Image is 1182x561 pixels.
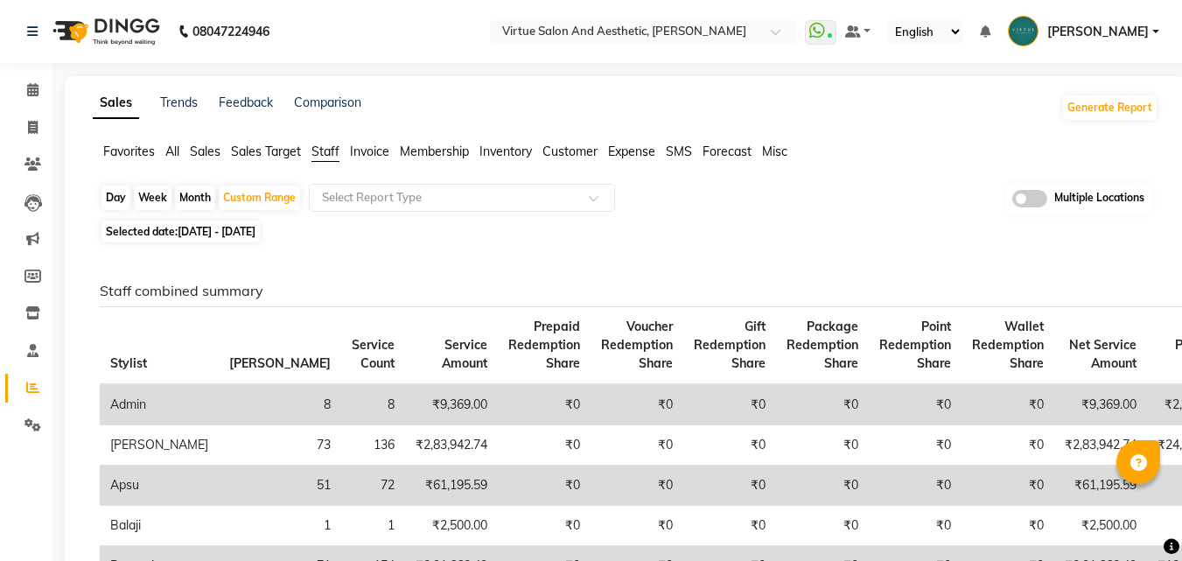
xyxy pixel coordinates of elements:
td: ₹0 [776,425,869,466]
td: ₹9,369.00 [1054,384,1147,425]
td: ₹0 [683,466,776,506]
td: ₹2,500.00 [405,506,498,546]
span: Membership [400,144,469,159]
span: [PERSON_NAME] [229,355,331,371]
td: 8 [219,384,341,425]
td: ₹0 [498,466,591,506]
td: 51 [219,466,341,506]
td: ₹0 [869,506,962,546]
span: Wallet Redemption Share [972,319,1044,371]
span: Net Service Amount [1069,337,1137,371]
span: SMS [666,144,692,159]
td: ₹61,195.59 [1054,466,1147,506]
span: All [165,144,179,159]
span: Misc [762,144,787,159]
td: ₹0 [962,425,1054,466]
td: ₹0 [683,425,776,466]
button: Generate Report [1063,95,1157,120]
span: Point Redemption Share [879,319,951,371]
td: ₹9,369.00 [405,384,498,425]
a: Trends [160,95,198,110]
span: Prepaid Redemption Share [508,319,580,371]
span: Inventory [479,144,532,159]
td: 72 [341,466,405,506]
td: ₹2,500.00 [1054,506,1147,546]
td: ₹0 [683,384,776,425]
td: 1 [341,506,405,546]
img: Vignesh [1008,16,1039,46]
td: ₹0 [962,466,1054,506]
td: ₹0 [962,384,1054,425]
div: Day [101,186,130,210]
span: Multiple Locations [1054,190,1144,207]
td: ₹0 [498,506,591,546]
td: ₹0 [869,384,962,425]
span: Customer [542,144,598,159]
div: Custom Range [219,186,300,210]
span: [DATE] - [DATE] [178,225,255,238]
td: ₹0 [591,466,683,506]
b: 08047224946 [192,7,269,56]
td: ₹0 [776,384,869,425]
span: Expense [608,144,655,159]
span: Invoice [350,144,389,159]
span: Forecast [703,144,752,159]
td: ₹2,83,942.74 [1054,425,1147,466]
span: Voucher Redemption Share [601,319,673,371]
td: 136 [341,425,405,466]
span: Stylist [110,355,147,371]
td: Apsu [100,466,219,506]
span: Sales [190,144,220,159]
div: Month [175,186,215,210]
a: Sales [93,88,139,119]
td: 1 [219,506,341,546]
td: ₹0 [776,506,869,546]
img: logo [45,7,164,56]
td: [PERSON_NAME] [100,425,219,466]
span: Staff [311,144,339,159]
td: ₹0 [869,425,962,466]
span: Gift Redemption Share [694,319,766,371]
td: ₹2,83,942.74 [405,425,498,466]
td: ₹0 [683,506,776,546]
span: [PERSON_NAME] [1047,23,1149,41]
td: ₹0 [591,384,683,425]
td: ₹61,195.59 [405,466,498,506]
span: Sales Target [231,144,301,159]
span: Service Count [352,337,395,371]
td: 8 [341,384,405,425]
span: Package Redemption Share [787,319,858,371]
iframe: chat widget [1109,491,1165,543]
td: Balaji [100,506,219,546]
span: Favorites [103,144,155,159]
a: Comparison [294,95,361,110]
td: ₹0 [591,506,683,546]
span: Service Amount [442,337,487,371]
span: Selected date: [101,221,260,242]
td: Admin [100,384,219,425]
td: ₹0 [869,466,962,506]
h6: Staff combined summary [100,283,1144,299]
td: 73 [219,425,341,466]
a: Feedback [219,95,273,110]
td: ₹0 [498,384,591,425]
td: ₹0 [962,506,1054,546]
td: ₹0 [591,425,683,466]
div: Week [134,186,171,210]
td: ₹0 [776,466,869,506]
td: ₹0 [498,425,591,466]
